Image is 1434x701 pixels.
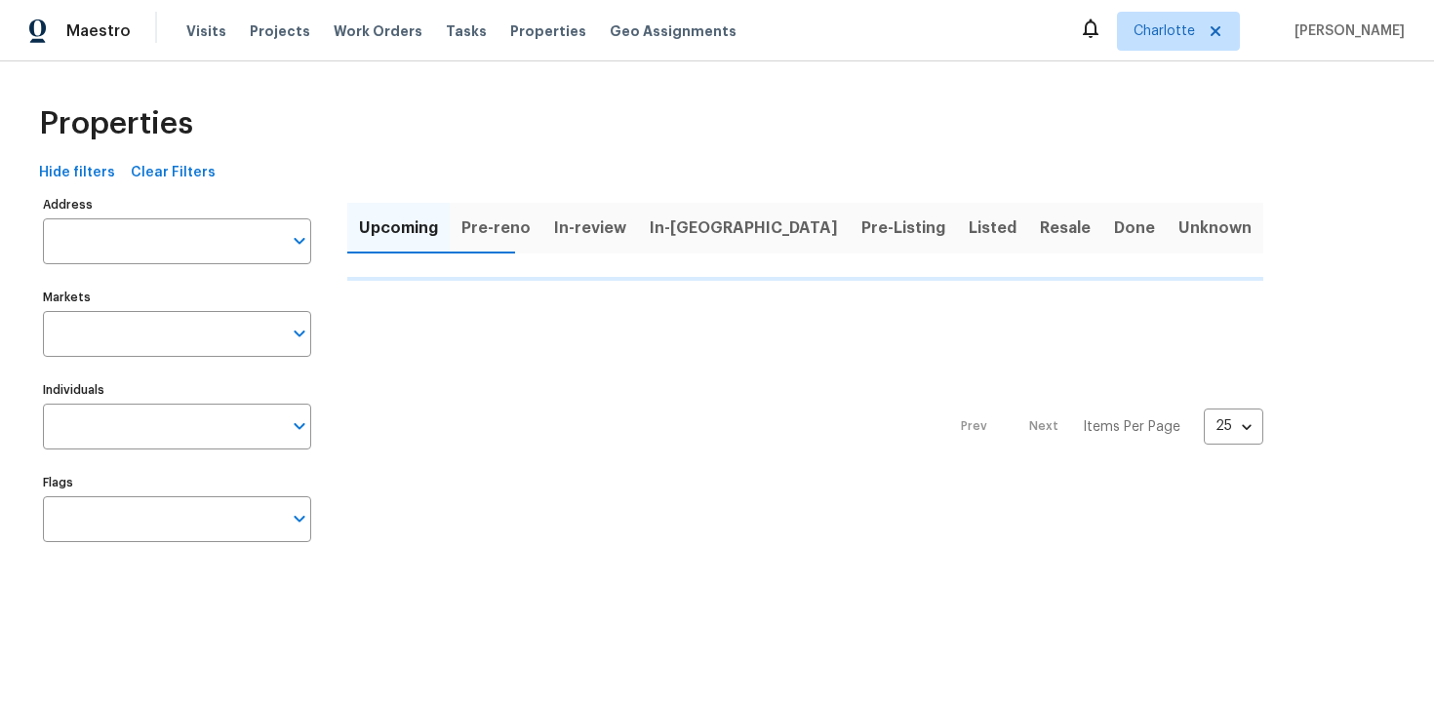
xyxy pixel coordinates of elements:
[286,227,313,254] button: Open
[186,21,226,41] span: Visits
[1204,401,1263,451] div: 25
[39,161,115,185] span: Hide filters
[286,412,313,440] button: Open
[461,214,531,242] span: Pre-reno
[43,199,311,211] label: Address
[31,155,123,191] button: Hide filters
[446,24,487,38] span: Tasks
[286,505,313,532] button: Open
[1083,417,1180,437] p: Items Per Page
[1134,21,1195,41] span: Charlotte
[554,214,626,242] span: In-review
[1040,214,1091,242] span: Resale
[43,477,311,488] label: Flags
[250,21,310,41] span: Projects
[969,214,1016,242] span: Listed
[39,114,193,134] span: Properties
[66,21,131,41] span: Maestro
[1287,21,1405,41] span: [PERSON_NAME]
[650,214,838,242] span: In-[GEOGRAPHIC_DATA]
[43,292,311,303] label: Markets
[942,292,1263,562] nav: Pagination Navigation
[1114,214,1155,242] span: Done
[359,214,438,242] span: Upcoming
[43,384,311,396] label: Individuals
[123,155,223,191] button: Clear Filters
[131,161,216,185] span: Clear Filters
[1178,214,1252,242] span: Unknown
[610,21,737,41] span: Geo Assignments
[510,21,586,41] span: Properties
[286,320,313,347] button: Open
[334,21,422,41] span: Work Orders
[861,214,945,242] span: Pre-Listing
